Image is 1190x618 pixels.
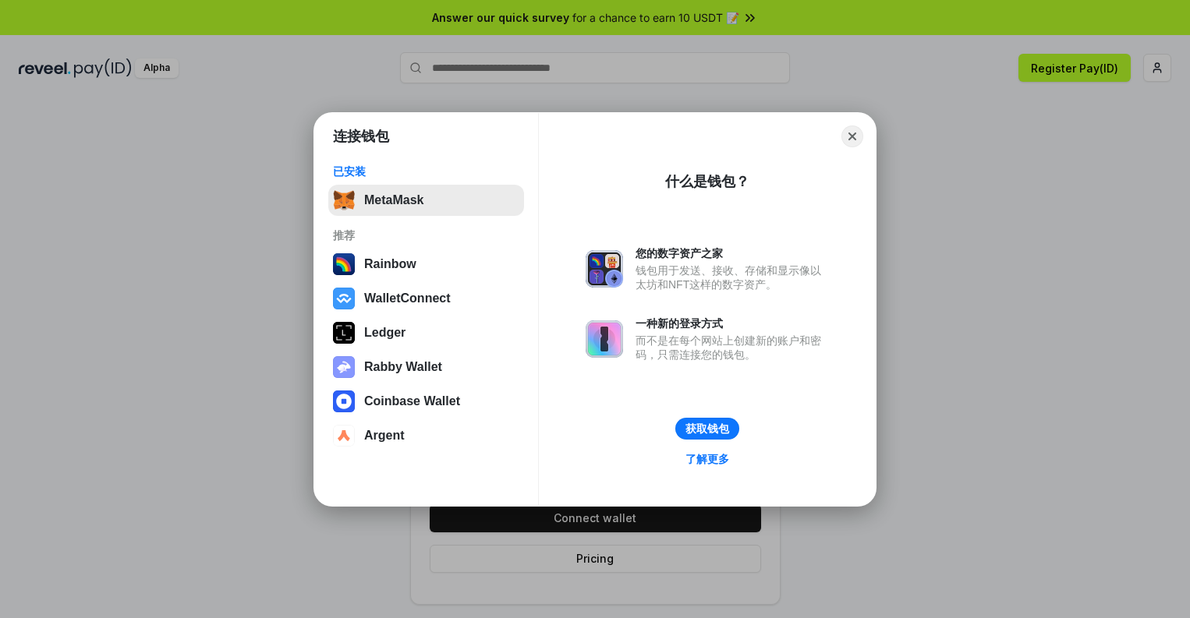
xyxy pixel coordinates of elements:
div: 已安装 [333,164,519,178]
img: svg+xml,%3Csvg%20xmlns%3D%22http%3A%2F%2Fwww.w3.org%2F2000%2Fsvg%22%20fill%3D%22none%22%20viewBox... [586,320,623,358]
button: Coinbase Wallet [328,386,524,417]
h1: 连接钱包 [333,127,389,146]
button: WalletConnect [328,283,524,314]
div: 获取钱包 [685,422,729,436]
div: Rainbow [364,257,416,271]
div: 一种新的登录方式 [636,316,829,330]
div: 钱包用于发送、接收、存储和显示像以太坊和NFT这样的数字资产。 [636,263,829,291]
button: Ledger [328,317,524,348]
a: 了解更多 [676,449,738,469]
div: Argent [364,429,405,443]
div: 您的数字资产之家 [636,246,829,260]
img: svg+xml,%3Csvg%20width%3D%2228%22%20height%3D%2228%22%20viewBox%3D%220%200%2028%2028%22%20fill%3D... [333,425,355,447]
button: Rabby Wallet [328,351,524,383]
img: svg+xml,%3Csvg%20xmlns%3D%22http%3A%2F%2Fwww.w3.org%2F2000%2Fsvg%22%20width%3D%2228%22%20height%3... [333,322,355,344]
img: svg+xml,%3Csvg%20xmlns%3D%22http%3A%2F%2Fwww.w3.org%2F2000%2Fsvg%22%20fill%3D%22none%22%20viewBox... [333,356,355,378]
div: Coinbase Wallet [364,394,460,408]
img: svg+xml,%3Csvg%20width%3D%2228%22%20height%3D%2228%22%20viewBox%3D%220%200%2028%2028%22%20fill%3D... [333,390,355,412]
button: Argent [328,420,524,451]
div: 什么是钱包？ [665,172,749,191]
div: 了解更多 [685,452,729,466]
div: Ledger [364,326,406,340]
div: Rabby Wallet [364,360,442,374]
div: MetaMask [364,193,423,207]
div: WalletConnect [364,291,451,305]
img: svg+xml,%3Csvg%20width%3D%2228%22%20height%3D%2228%22%20viewBox%3D%220%200%2028%2028%22%20fill%3D... [333,288,355,309]
div: 推荐 [333,228,519,242]
button: Close [841,125,863,147]
div: 而不是在每个网站上创建新的账户和密码，只需连接您的钱包。 [636,334,829,362]
img: svg+xml,%3Csvg%20fill%3D%22none%22%20height%3D%2233%22%20viewBox%3D%220%200%2035%2033%22%20width%... [333,189,355,211]
button: Rainbow [328,249,524,280]
button: 获取钱包 [675,418,739,440]
img: svg+xml,%3Csvg%20xmlns%3D%22http%3A%2F%2Fwww.w3.org%2F2000%2Fsvg%22%20fill%3D%22none%22%20viewBox... [586,250,623,288]
button: MetaMask [328,185,524,216]
img: svg+xml,%3Csvg%20width%3D%22120%22%20height%3D%22120%22%20viewBox%3D%220%200%20120%20120%22%20fil... [333,253,355,275]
